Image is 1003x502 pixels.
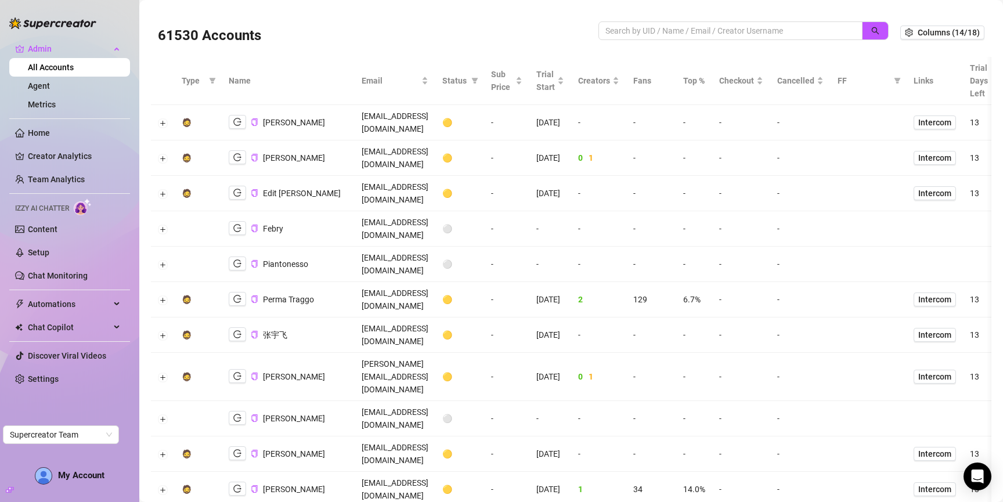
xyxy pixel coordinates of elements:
td: [DATE] [529,105,571,140]
td: - [571,105,626,140]
td: - [676,247,712,282]
span: Chat Copilot [28,318,110,337]
span: crown [15,44,24,53]
span: Status [442,74,467,87]
span: Intercom [918,483,951,496]
button: logout [229,150,246,164]
th: Trial Days Left [963,57,995,105]
span: copy [251,260,258,268]
button: Columns (14/18) [900,26,984,39]
span: logout [233,189,241,197]
td: - [712,211,770,247]
span: copy [251,295,258,303]
th: Checkout [712,57,770,105]
td: - [712,353,770,401]
a: Intercom [914,482,956,496]
span: Supercreator Team [10,426,112,443]
a: Agent [28,81,50,91]
td: - [770,211,831,247]
td: - [571,211,626,247]
td: [EMAIL_ADDRESS][DOMAIN_NAME] [355,401,435,436]
td: - [770,401,831,436]
td: [DATE] [529,282,571,317]
span: Admin [28,39,110,58]
button: logout [229,482,246,496]
button: Expand row [158,331,168,340]
td: 13 [963,436,995,472]
td: [DATE] [529,353,571,401]
td: - [529,401,571,436]
span: Intercom [918,370,951,383]
a: Intercom [914,370,956,384]
td: - [712,176,770,211]
td: - [484,140,529,176]
td: - [676,317,712,353]
button: Expand row [158,260,168,269]
div: 🧔 [182,483,192,496]
td: - [571,176,626,211]
span: copy [251,118,258,126]
a: Metrics [28,100,56,109]
span: 0 [578,153,583,162]
span: Cancelled [777,74,814,87]
span: copy [251,331,258,338]
td: - [712,401,770,436]
th: Sub Price [484,57,529,105]
td: [DATE] [529,436,571,472]
span: logout [233,449,241,457]
th: Creators [571,57,626,105]
span: Creators [578,74,610,87]
td: - [626,211,676,247]
img: logo-BBDzfeDw.svg [9,17,96,29]
div: 🧔 [182,151,192,164]
button: logout [229,186,246,200]
div: 🧔 [182,328,192,341]
th: Trial Start [529,57,571,105]
td: - [770,353,831,401]
a: Intercom [914,115,956,129]
td: - [770,436,831,472]
button: Expand row [158,154,168,163]
td: - [676,436,712,472]
td: [EMAIL_ADDRESS][DOMAIN_NAME] [355,211,435,247]
td: - [770,105,831,140]
td: - [484,211,529,247]
span: Sub Price [491,68,513,93]
span: logout [233,330,241,338]
td: - [626,436,676,472]
span: copy [251,373,258,380]
span: logout [233,118,241,126]
button: Expand row [158,414,168,424]
button: logout [229,327,246,341]
td: - [770,247,831,282]
a: Chat Monitoring [28,271,88,280]
td: - [571,317,626,353]
button: logout [229,115,246,129]
span: logout [233,485,241,493]
span: Intercom [918,447,951,460]
span: 1 [589,372,593,381]
span: [PERSON_NAME] [263,153,325,162]
button: Expand row [158,225,168,234]
td: - [676,105,712,140]
span: [PERSON_NAME] [263,118,325,127]
td: [EMAIL_ADDRESS][DOMAIN_NAME] [355,436,435,472]
a: Intercom [914,447,956,461]
button: Copy Account UID [251,485,258,493]
span: 🟡 [442,485,452,494]
span: 🟡 [442,295,452,304]
td: - [770,282,831,317]
td: - [484,401,529,436]
td: 13 [963,282,995,317]
input: Search by UID / Name / Email / Creator Username [605,24,846,37]
span: copy [251,414,258,422]
td: - [626,140,676,176]
span: FF [838,74,889,87]
span: copy [251,154,258,161]
span: Intercom [918,328,951,341]
button: logout [229,369,246,383]
th: Top % [676,57,712,105]
span: copy [251,189,258,197]
span: Perma Traggo [263,295,314,304]
span: copy [251,485,258,493]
